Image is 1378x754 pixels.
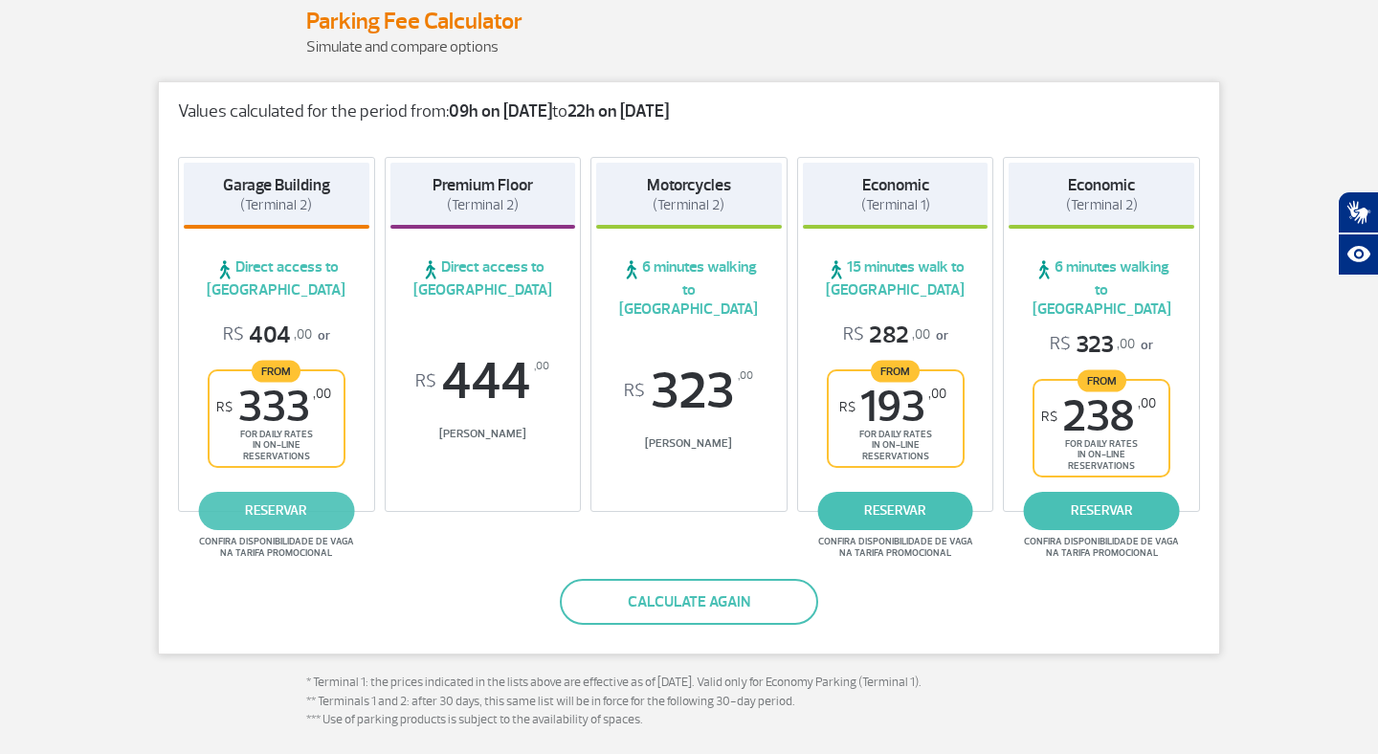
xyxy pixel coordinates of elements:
p: or [843,321,948,350]
span: 323 [1050,330,1135,360]
span: for daily rates in on-line reservations [833,429,958,461]
strong: Garage Building [223,175,330,195]
sup: ,00 [313,386,331,402]
div: Plugin de acessibilidade da Hand Talk. [1338,191,1378,276]
span: for daily rates in on-line reservations [1039,438,1164,471]
strong: Economic [1068,175,1135,195]
sup: R$ [839,399,856,415]
span: 15 minutes walk to [GEOGRAPHIC_DATA] [803,257,989,299]
sup: R$ [1041,409,1057,425]
p: Values calculated for the period from: to [178,101,1200,122]
strong: 09h on [DATE] [449,100,552,122]
span: (Terminal 2) [447,196,519,214]
button: Calculate again [560,579,818,625]
a: reservar [198,492,354,530]
span: Direct access to [GEOGRAPHIC_DATA] [390,257,576,299]
p: or [1050,330,1153,360]
strong: Motorcycles [647,175,731,195]
sup: ,00 [534,356,549,377]
span: (Terminal 2) [653,196,724,214]
h4: Parking Fee Calculator [306,7,1072,35]
p: or [223,321,330,350]
span: 6 minutes walking to [GEOGRAPHIC_DATA] [1009,257,1194,319]
span: 282 [843,321,930,350]
span: 444 [390,356,576,408]
span: 323 [596,366,782,417]
sup: R$ [415,371,436,392]
span: [PERSON_NAME] [390,427,576,441]
span: (Terminal 1) [861,196,930,214]
span: 333 [216,386,331,429]
span: Direct access to [GEOGRAPHIC_DATA] [184,257,369,299]
sup: R$ [624,381,645,402]
span: 238 [1041,395,1156,438]
a: reservar [817,492,973,530]
a: reservar [1024,492,1180,530]
span: From [252,360,300,382]
span: 6 minutes walking to [GEOGRAPHIC_DATA] [596,257,782,319]
span: 193 [839,386,946,429]
p: * Terminal 1: the prices indicated in the lists above are effective as of [DATE]. Valid only for ... [306,674,1072,748]
button: Abrir tradutor de língua de sinais. [1338,191,1378,233]
span: (Terminal 2) [240,196,312,214]
strong: 22h on [DATE] [567,100,669,122]
sup: ,00 [1138,395,1156,411]
span: From [1078,369,1126,391]
sup: R$ [216,399,233,415]
span: 404 [223,321,312,350]
span: Confira disponibilidade de vaga na tarifa promocional [196,536,357,559]
span: for daily rates in on-line reservations [214,429,339,461]
button: Abrir recursos assistivos. [1338,233,1378,276]
strong: Economic [862,175,929,195]
span: Confira disponibilidade de vaga na tarifa promocional [815,536,976,559]
sup: ,00 [928,386,946,402]
span: Confira disponibilidade de vaga na tarifa promocional [1021,536,1182,559]
span: [PERSON_NAME] [596,436,782,451]
p: Simulate and compare options [306,35,1072,58]
span: From [871,360,920,382]
strong: Premium Floor [433,175,533,195]
sup: ,00 [738,366,753,387]
span: (Terminal 2) [1066,196,1138,214]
